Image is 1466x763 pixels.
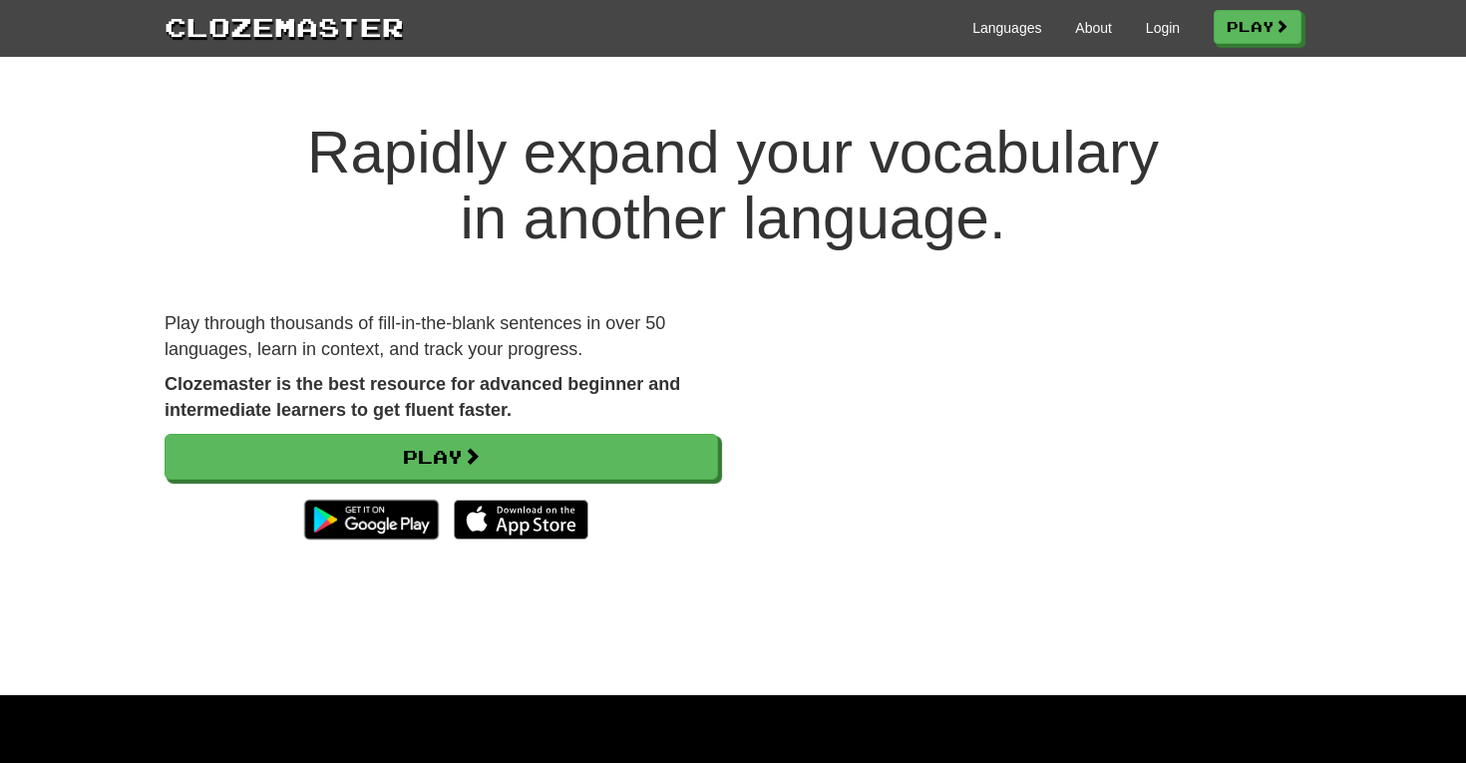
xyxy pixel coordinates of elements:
[1075,18,1112,38] a: About
[165,374,680,420] strong: Clozemaster is the best resource for advanced beginner and intermediate learners to get fluent fa...
[294,490,449,550] img: Get it on Google Play
[165,434,718,480] a: Play
[972,18,1041,38] a: Languages
[165,8,404,45] a: Clozemaster
[454,500,588,540] img: Download_on_the_App_Store_Badge_US-UK_135x40-25178aeef6eb6b83b96f5f2d004eda3bffbb37122de64afbaef7...
[1146,18,1180,38] a: Login
[165,311,718,362] p: Play through thousands of fill-in-the-blank sentences in over 50 languages, learn in context, and...
[1214,10,1301,44] a: Play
